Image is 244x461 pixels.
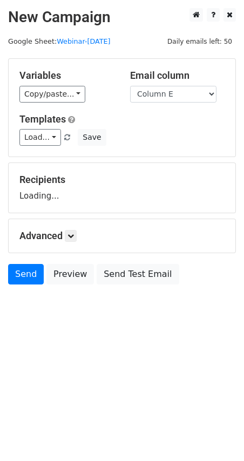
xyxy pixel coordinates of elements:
[78,129,106,146] button: Save
[8,37,111,45] small: Google Sheet:
[164,36,236,48] span: Daily emails left: 50
[46,264,94,284] a: Preview
[8,8,236,26] h2: New Campaign
[19,230,225,242] h5: Advanced
[19,174,225,186] h5: Recipients
[19,129,61,146] a: Load...
[97,264,179,284] a: Send Test Email
[57,37,110,45] a: Webinar-[DATE]
[8,264,44,284] a: Send
[19,113,66,125] a: Templates
[19,86,85,103] a: Copy/paste...
[164,37,236,45] a: Daily emails left: 50
[130,70,225,82] h5: Email column
[19,70,114,82] h5: Variables
[19,174,225,202] div: Loading...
